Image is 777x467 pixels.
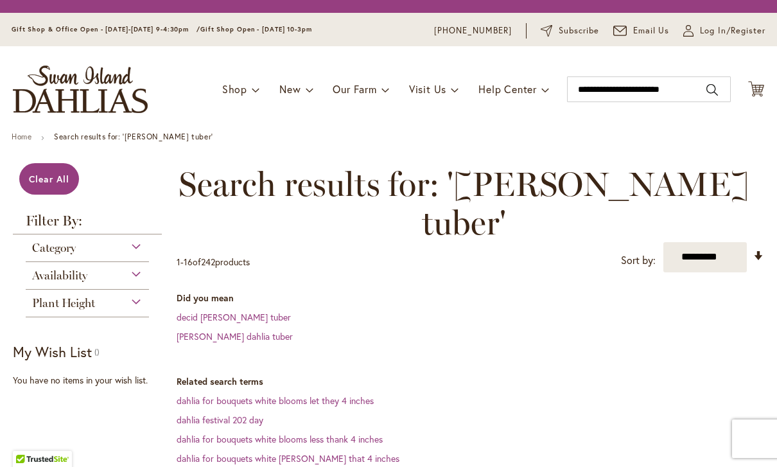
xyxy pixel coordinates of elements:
[12,25,200,33] span: Gift Shop & Office Open - [DATE]-[DATE] 9-4:30pm /
[409,82,446,96] span: Visit Us
[12,132,31,141] a: Home
[177,375,764,388] dt: Related search terms
[700,24,765,37] span: Log In/Register
[13,374,170,387] div: You have no items in your wish list.
[177,292,764,304] dt: Did you mean
[279,82,301,96] span: New
[10,421,46,457] iframe: Launch Accessibility Center
[13,66,148,113] a: store logo
[177,452,399,464] a: dahlia for bouquets white [PERSON_NAME] that 4 inches
[19,163,79,195] a: Clear All
[177,394,374,407] a: dahlia for bouquets white blooms let they 4 inches
[333,82,376,96] span: Our Farm
[200,25,312,33] span: Gift Shop Open - [DATE] 10-3pm
[222,82,247,96] span: Shop
[177,330,293,342] a: [PERSON_NAME] dahlia tuber
[541,24,599,37] a: Subscribe
[32,269,87,283] span: Availability
[621,249,656,272] label: Sort by:
[32,241,76,255] span: Category
[177,311,291,323] a: decid [PERSON_NAME] tuber
[13,342,92,361] strong: My Wish List
[184,256,193,268] span: 16
[201,256,215,268] span: 242
[683,24,765,37] a: Log In/Register
[32,296,95,310] span: Plant Height
[13,214,162,234] strong: Filter By:
[613,24,670,37] a: Email Us
[177,256,180,268] span: 1
[478,82,537,96] span: Help Center
[633,24,670,37] span: Email Us
[177,252,250,272] p: - of products
[177,414,263,426] a: dahlia festival 202 day
[434,24,512,37] a: [PHONE_NUMBER]
[559,24,599,37] span: Subscribe
[54,132,213,141] strong: Search results for: '[PERSON_NAME] tuber'
[177,165,751,242] span: Search results for: '[PERSON_NAME] tuber'
[706,80,718,100] button: Search
[29,173,69,185] span: Clear All
[177,433,383,445] a: dahlia for bouquets white blooms less thank 4 inches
